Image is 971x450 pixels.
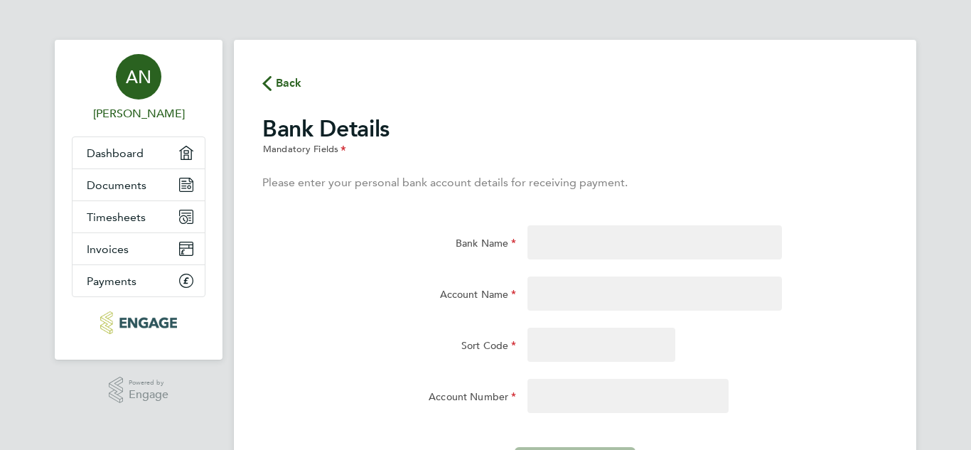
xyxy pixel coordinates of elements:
[73,265,205,296] a: Payments
[262,174,888,191] p: Please enter your personal bank account details for receiving payment.
[73,201,205,232] a: Timesheets
[129,377,168,389] span: Powered by
[72,311,205,334] a: Go to home page
[73,137,205,168] a: Dashboard
[461,339,516,356] label: Sort Code
[276,75,302,92] span: Back
[262,74,302,92] button: Back
[73,233,205,264] a: Invoices
[87,274,136,288] span: Payments
[126,68,151,86] span: AN
[87,242,129,256] span: Invoices
[72,105,205,122] span: Amber Naseem
[73,169,205,200] a: Documents
[87,146,144,160] span: Dashboard
[109,377,169,404] a: Powered byEngage
[440,288,517,305] label: Account Name
[87,178,146,192] span: Documents
[72,54,205,122] a: AN[PERSON_NAME]
[129,389,168,401] span: Engage
[262,114,888,157] h2: Bank Details
[55,40,222,360] nav: Main navigation
[429,390,516,407] label: Account Number
[100,311,176,334] img: morganhunt-logo-retina.png
[262,143,888,157] div: Mandatory Fields
[87,210,146,224] span: Timesheets
[456,237,516,254] label: Bank Name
